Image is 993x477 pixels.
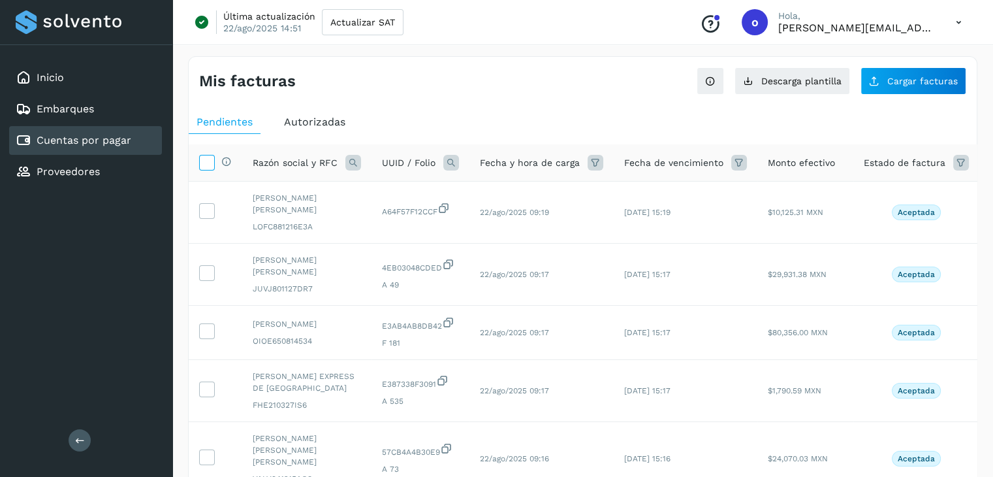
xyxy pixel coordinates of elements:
p: Aceptada [898,328,935,337]
button: Actualizar SAT [322,9,403,35]
span: $1,790.59 MXN [768,386,821,395]
span: Razón social y RFC [253,156,338,170]
span: Autorizadas [284,116,345,128]
span: JUVJ801127DR7 [253,283,361,295]
div: Inicio [9,63,162,92]
span: Descarga plantilla [761,76,842,86]
span: Pendientes [197,116,253,128]
span: Estado de factura [864,156,945,170]
span: 22/ago/2025 09:17 [480,270,549,279]
span: [DATE] 15:16 [624,454,670,463]
span: [DATE] 15:17 [624,270,670,279]
div: Proveedores [9,157,162,186]
span: A 535 [382,395,459,407]
span: [PERSON_NAME] [PERSON_NAME] [PERSON_NAME] [253,433,361,468]
span: [PERSON_NAME] [PERSON_NAME] [253,192,361,216]
p: 22/ago/2025 14:51 [223,22,301,34]
span: FHE210327IS6 [253,399,361,411]
h4: Mis facturas [199,72,296,91]
span: E387338F3091 [382,374,459,390]
span: $10,125.31 MXN [768,208,823,217]
span: [PERSON_NAME] [PERSON_NAME] [253,254,361,278]
span: UUID / Folio [382,156,435,170]
span: OIOE650814534 [253,335,361,347]
span: A 73 [382,463,459,475]
p: Aceptada [898,386,935,395]
span: Monto efectivo [768,156,835,170]
p: obed.perez@clcsolutions.com.mx [778,22,935,34]
div: Cuentas por pagar [9,126,162,155]
span: E3AB4AB8DB42 [382,316,459,332]
span: 22/ago/2025 09:16 [480,454,549,463]
p: Aceptada [898,454,935,463]
span: A 49 [382,279,459,291]
span: $29,931.38 MXN [768,270,827,279]
p: Aceptada [898,270,935,279]
p: Hola, [778,10,935,22]
span: 22/ago/2025 09:19 [480,208,549,217]
button: Descarga plantilla [734,67,850,95]
span: $24,070.03 MXN [768,454,828,463]
span: 22/ago/2025 09:17 [480,386,549,395]
span: [DATE] 15:19 [624,208,670,217]
span: [DATE] 15:17 [624,386,670,395]
span: [PERSON_NAME] [253,318,361,330]
span: $80,356.00 MXN [768,328,828,337]
span: LOFC881216E3A [253,221,361,233]
span: 4EB03048CDED [382,258,459,274]
a: Inicio [37,71,64,84]
span: Cargar facturas [887,76,958,86]
span: Fecha de vencimiento [624,156,723,170]
a: Embarques [37,103,94,115]
a: Cuentas por pagar [37,134,131,146]
p: Aceptada [898,208,935,217]
div: Embarques [9,95,162,123]
a: Proveedores [37,165,100,178]
span: 22/ago/2025 09:17 [480,328,549,337]
span: F 181 [382,337,459,349]
span: 57CB4A4B30E9 [382,442,459,458]
p: Última actualización [223,10,315,22]
span: Actualizar SAT [330,18,395,27]
button: Cargar facturas [860,67,966,95]
span: [DATE] 15:17 [624,328,670,337]
span: [PERSON_NAME] EXPRESS DE [GEOGRAPHIC_DATA] [253,370,361,394]
span: A64F57F12CCF [382,202,459,218]
span: Fecha y hora de carga [480,156,580,170]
